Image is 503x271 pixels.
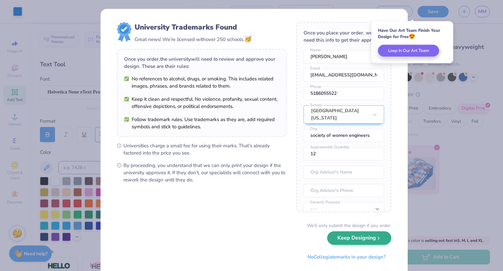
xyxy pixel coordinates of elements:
button: Keep Designing [327,231,391,245]
div: University Trademarks Found [135,22,251,32]
img: license-marks-badge.png [117,22,131,42]
div: We’ll only submit the design if you order. [307,222,391,229]
input: Approximate Quantity [304,147,384,160]
input: Org [304,129,384,142]
span: 😍 [409,33,415,40]
div: Once you order, the university will need to review and approve your design. These are their rules: [124,55,279,70]
span: By proceeding, you understand that we can only print your design if the university approves it. I... [123,162,287,183]
span: Universities charge a small fee for using their marks. That’s already factored into the price you... [123,142,287,156]
li: Keep it clean and respectful. No violence, profanity, sexual content, offensive depictions, or po... [124,95,279,110]
div: Have Our Art Team Finish Your Design for Free [378,28,447,40]
li: Follow trademark rules. Use trademarks as they are, add required symbols and stick to guidelines. [124,116,279,130]
li: No references to alcohol, drugs, or smoking. This includes related images, phrases, and brands re... [124,75,279,90]
div: Great news! We’re licensed with over 250 schools. [135,35,251,44]
input: Org Advisor's Phone [304,184,384,197]
div: Once you place your order, we’ll need this info to get their approval: [304,29,384,44]
div: [GEOGRAPHIC_DATA][US_STATE] [311,107,368,122]
input: Phone [304,87,384,100]
input: Name [304,50,384,63]
input: Email [304,69,384,82]
button: Loop In Our Art Team [378,45,439,56]
button: NoCollegiatemarks in your design? [302,250,391,264]
input: Org Advisor's Name [304,166,384,179]
span: 🥳 [244,35,251,43]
